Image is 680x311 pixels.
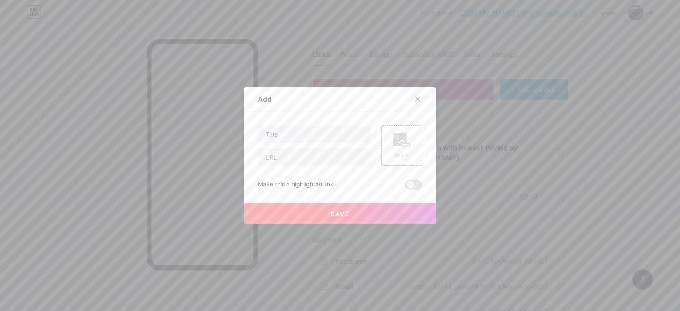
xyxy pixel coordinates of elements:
span: Save [331,210,350,217]
button: Save [244,203,436,224]
div: Make this a highlighted link [258,180,334,190]
div: Add [258,94,272,104]
div: Picture [393,152,410,158]
input: Title [258,126,371,143]
input: URL [258,148,371,165]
